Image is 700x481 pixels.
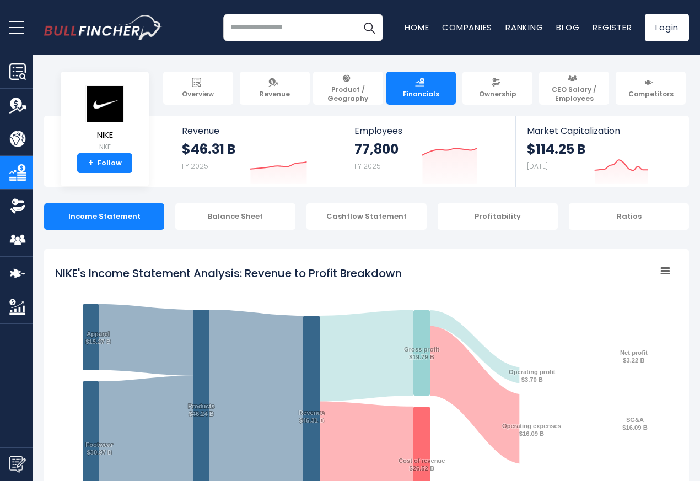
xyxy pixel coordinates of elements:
[386,72,456,105] a: Financials
[569,203,689,230] div: Ratios
[502,423,561,437] text: Operating expenses $16.09 B
[356,14,383,41] button: Search
[527,140,585,158] strong: $114.25 B
[85,131,124,140] span: NIKE
[405,21,429,33] a: Home
[85,85,125,154] a: NIKE NKE
[479,90,516,99] span: Ownership
[44,15,163,40] img: bullfincher logo
[516,116,688,187] a: Market Capitalization $114.25 B [DATE]
[163,72,233,105] a: Overview
[182,126,332,136] span: Revenue
[85,441,113,456] text: Footwear $30.97 B
[544,85,604,102] span: CEO Salary / Employees
[88,158,94,168] strong: +
[85,142,124,152] small: NKE
[539,72,609,105] a: CEO Salary / Employees
[509,369,556,383] text: Operating profit $3.70 B
[505,21,543,33] a: Ranking
[403,90,439,99] span: Financials
[299,409,325,424] text: Revenue $46.31 B
[628,90,674,99] span: Competitors
[85,331,110,345] text: Apparel $15.27 B
[44,203,164,230] div: Income Statement
[354,140,399,158] strong: 77,800
[306,203,427,230] div: Cashflow Statement
[442,21,492,33] a: Companies
[44,15,163,40] a: Go to homepage
[645,14,689,41] a: Login
[354,126,504,136] span: Employees
[318,85,378,102] span: Product / Geography
[399,457,445,472] text: Cost of revenue $26.52 B
[527,161,548,171] small: [DATE]
[622,417,647,431] text: SG&A $16.09 B
[404,346,439,360] text: Gross profit $19.79 B
[620,349,648,364] text: Net profit $3.22 B
[438,203,558,230] div: Profitability
[171,116,343,187] a: Revenue $46.31 B FY 2025
[616,72,686,105] a: Competitors
[55,266,402,281] tspan: NIKE's Income Statement Analysis: Revenue to Profit Breakdown
[175,203,295,230] div: Balance Sheet
[260,90,290,99] span: Revenue
[182,140,235,158] strong: $46.31 B
[527,126,677,136] span: Market Capitalization
[462,72,532,105] a: Ownership
[182,161,208,171] small: FY 2025
[240,72,310,105] a: Revenue
[182,90,214,99] span: Overview
[354,161,381,171] small: FY 2025
[313,72,383,105] a: Product / Geography
[188,403,215,417] text: Products $46.24 B
[343,116,515,187] a: Employees 77,800 FY 2025
[77,153,132,173] a: +Follow
[556,21,579,33] a: Blog
[593,21,632,33] a: Register
[9,198,26,214] img: Ownership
